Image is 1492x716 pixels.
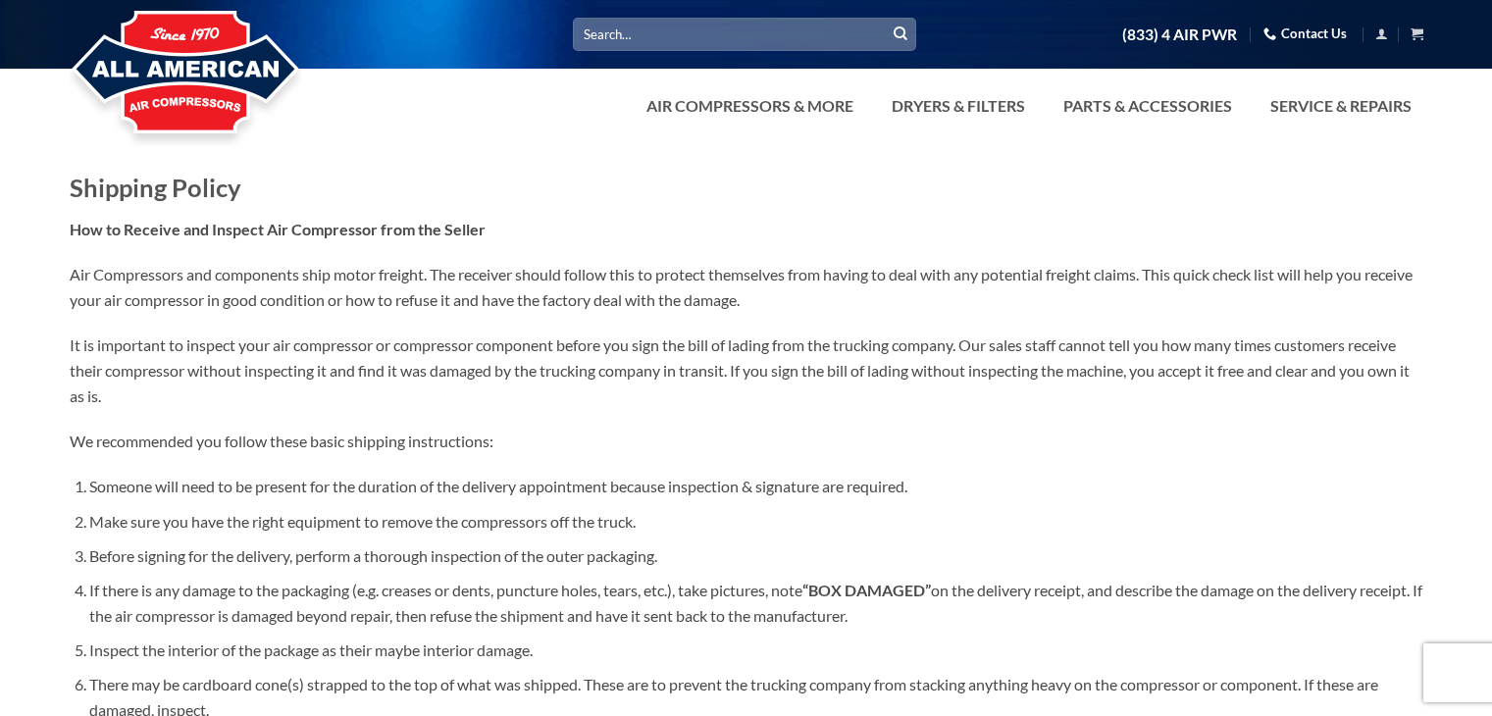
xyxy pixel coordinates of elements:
[89,509,1422,535] li: Make sure you have the right equipment to remove the compressors off the truck.
[1259,86,1423,126] a: Service & Repairs
[1375,22,1388,46] a: Login
[573,18,916,50] input: Search…
[1263,19,1347,49] a: Contact Us
[70,429,1423,454] p: We recommended you follow these basic shipping instructions:
[89,578,1422,628] li: If there is any damage to the packaging (e.g. creases or dents, puncture holes, tears, etc.), tak...
[70,262,1423,312] p: Air Compressors and components ship motor freight. The receiver should follow this to protect the...
[880,86,1037,126] a: Dryers & Filters
[89,474,1422,499] li: Someone will need to be present for the duration of the delivery appointment because inspection &...
[1052,86,1244,126] a: Parts & Accessories
[70,172,1423,204] h2: Shipping Policy
[70,220,486,238] strong: How to Receive and Inspect Air Compressor from the Seller
[70,332,1423,408] p: It is important to inspect your air compressor or compressor component before you sign the bill o...
[802,581,931,599] strong: “BOX DAMAGED”
[886,20,915,49] button: Submit
[89,638,1422,663] li: Inspect the interior of the package as their maybe interior damage.
[1411,22,1423,46] a: View cart
[1122,18,1237,52] a: (833) 4 AIR PWR
[89,543,1422,569] li: Before signing for the delivery, perform a thorough inspection of the outer packaging.
[635,86,865,126] a: Air Compressors & More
